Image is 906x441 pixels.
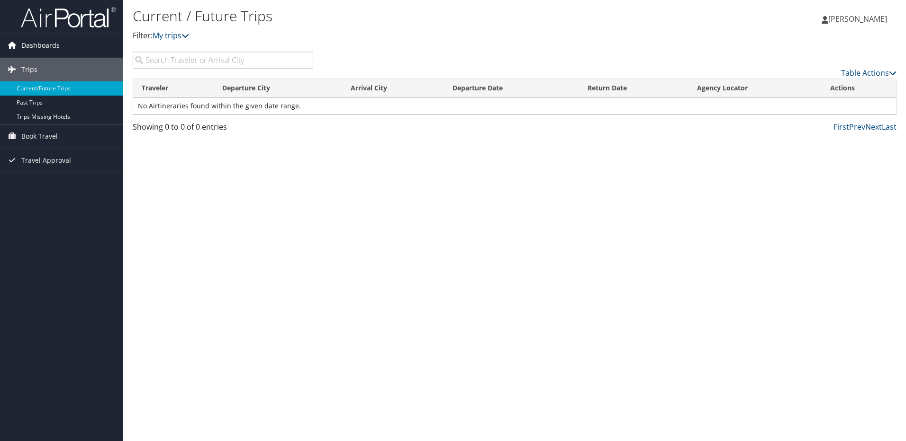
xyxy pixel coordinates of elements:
img: airportal-logo.png [21,6,116,28]
a: Prev [849,122,865,132]
a: First [834,122,849,132]
span: Trips [21,58,37,81]
td: No Airtineraries found within the given date range. [133,97,896,115]
span: [PERSON_NAME] [828,14,887,24]
span: Travel Approval [21,149,71,172]
span: Book Travel [21,124,58,148]
a: Table Actions [841,68,897,78]
a: Last [882,122,897,132]
a: My trips [153,30,189,41]
a: Next [865,122,882,132]
input: Search Traveler or Arrival City [133,52,313,69]
th: Traveler: activate to sort column ascending [133,79,214,97]
a: [PERSON_NAME] [822,5,897,33]
th: Agency Locator: activate to sort column ascending [689,79,822,97]
th: Departure Date: activate to sort column descending [444,79,579,97]
h1: Current / Future Trips [133,6,642,26]
p: Filter: [133,30,642,42]
th: Return Date: activate to sort column ascending [579,79,689,97]
span: Dashboards [21,34,60,57]
th: Actions [822,79,896,97]
th: Arrival City: activate to sort column ascending [342,79,444,97]
div: Showing 0 to 0 of 0 entries [133,121,313,137]
th: Departure City: activate to sort column ascending [214,79,342,97]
